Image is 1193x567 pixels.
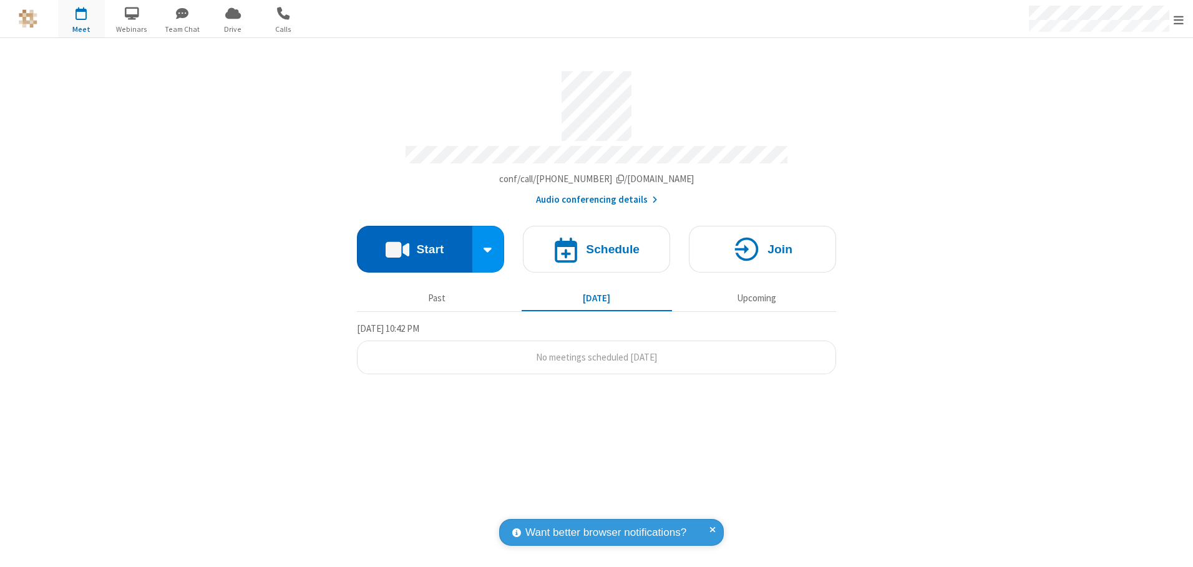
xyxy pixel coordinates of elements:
button: Start [357,226,472,273]
h4: Schedule [586,243,640,255]
button: Join [689,226,836,273]
span: Want better browser notifications? [525,525,686,541]
button: Audio conferencing details [536,193,658,207]
button: Past [362,286,512,310]
button: Copy my meeting room linkCopy my meeting room link [499,172,694,187]
h4: Start [416,243,444,255]
button: Schedule [523,226,670,273]
span: [DATE] 10:42 PM [357,322,419,334]
section: Today's Meetings [357,321,836,375]
span: Team Chat [159,24,206,35]
section: Account details [357,62,836,207]
div: Start conference options [472,226,505,273]
span: No meetings scheduled [DATE] [536,351,657,363]
img: QA Selenium DO NOT DELETE OR CHANGE [19,9,37,28]
span: Calls [260,24,307,35]
button: Upcoming [681,286,832,310]
span: Copy my meeting room link [499,173,694,185]
span: Meet [58,24,105,35]
button: [DATE] [522,286,672,310]
span: Webinars [109,24,155,35]
span: Drive [210,24,256,35]
h4: Join [767,243,792,255]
